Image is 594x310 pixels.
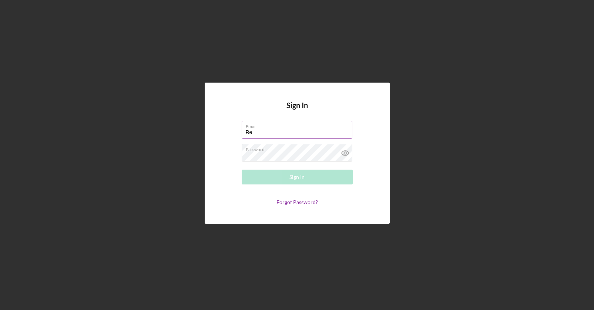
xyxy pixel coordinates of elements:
[289,170,305,184] div: Sign In
[246,144,352,152] label: Password
[286,101,308,121] h4: Sign In
[242,170,353,184] button: Sign In
[246,121,352,129] label: Email
[276,199,318,205] a: Forgot Password?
